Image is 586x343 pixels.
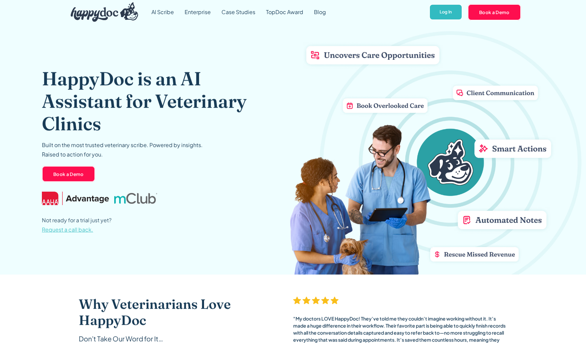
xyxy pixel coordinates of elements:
a: Book a Demo [468,4,521,20]
h2: Why Veterinarians Love HappyDoc [79,296,266,328]
a: Book a Demo [42,166,95,182]
a: home [65,1,138,23]
img: mclub logo [114,193,157,204]
h1: HappyDoc is an AI Assistant for Veterinary Clinics [42,67,268,135]
a: Log In [429,4,462,20]
span: Request a call back. [42,226,93,233]
img: AAHA Advantage logo [42,192,109,205]
p: Built on the most trusted veterinary scribe. Powered by insights. Raised to action for you. [42,140,203,159]
p: Not ready for a trial just yet? [42,215,112,234]
img: HappyDoc Logo: A happy dog with his ear up, listening. [71,2,138,22]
